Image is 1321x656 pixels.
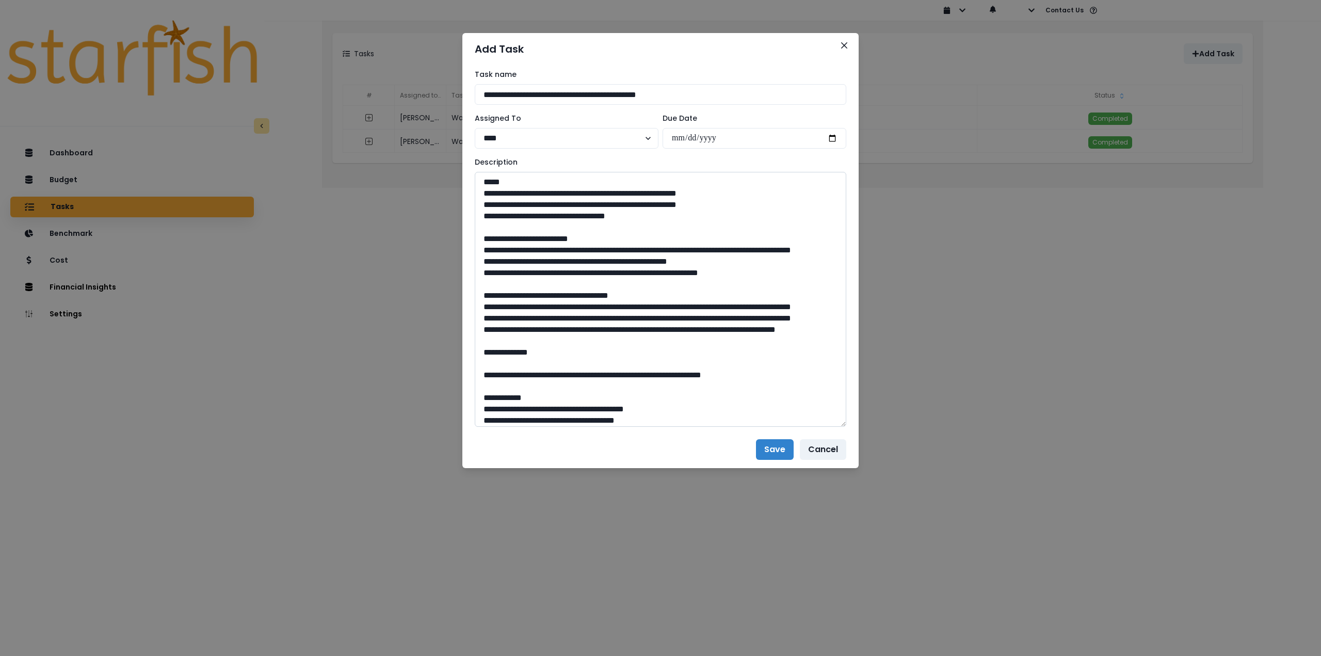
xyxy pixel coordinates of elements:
label: Task name [475,69,840,80]
label: Description [475,157,840,168]
button: Close [836,37,852,54]
button: Cancel [800,439,846,460]
header: Add Task [462,33,859,65]
label: Due Date [663,113,840,124]
label: Assigned To [475,113,652,124]
button: Save [756,439,794,460]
